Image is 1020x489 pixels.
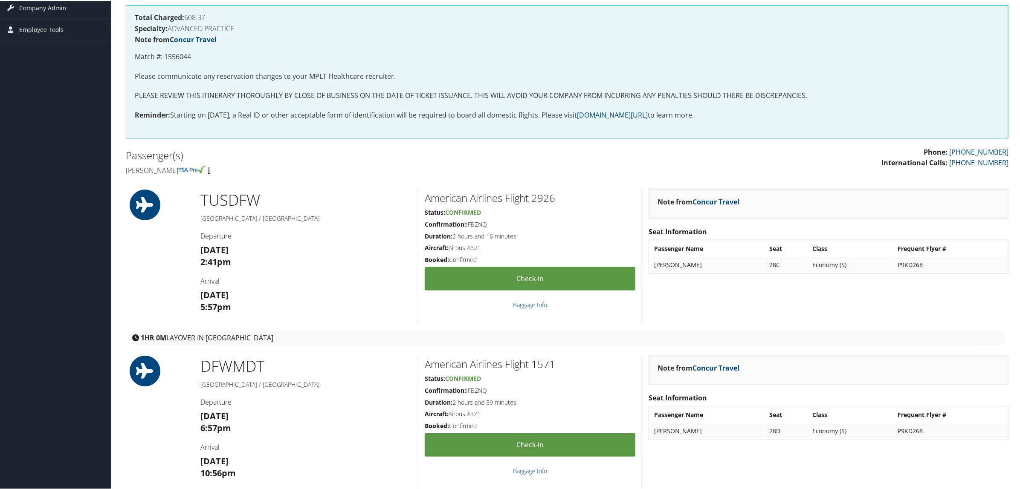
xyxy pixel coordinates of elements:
h4: Arrival [200,276,411,285]
strong: [DATE] [200,409,229,421]
p: PLEASE REVIEW THIS ITINERARY THOROUGHLY BY CLOSE OF BUSINESS ON THE DATE OF TICKET ISSUANCE. THIS... [135,89,1000,101]
th: Seat [765,240,807,256]
th: Class [808,240,893,256]
p: Starting on [DATE], a Real ID or other acceptable form of identification will be required to boar... [135,109,1000,120]
a: [PHONE_NUMBER] [949,157,1008,167]
strong: Aircraft: [425,409,449,417]
span: Confirmed [445,207,481,216]
strong: 10:56pm [200,466,236,478]
td: [PERSON_NAME] [650,256,764,272]
strong: 1HR 0M [141,332,166,342]
h4: Arrival [200,442,411,451]
h5: Confirmed [425,255,635,263]
strong: [DATE] [200,288,229,300]
strong: Note from [135,34,217,43]
div: layover in [GEOGRAPHIC_DATA] [128,330,1006,344]
a: Check-in [425,432,635,456]
a: Baggage Info [513,466,547,474]
strong: Duration: [425,231,452,239]
th: Class [808,406,893,422]
strong: Phone: [924,147,948,156]
strong: Reminder: [135,109,170,119]
h1: DFW MDT [200,355,411,376]
h1: TUS DFW [200,189,411,210]
strong: 2:41pm [200,255,231,267]
h5: IFBZNQ [425,385,635,394]
td: Economy (S) [808,256,893,272]
h2: American Airlines Flight 1571 [425,356,635,371]
a: Concur Travel [693,362,739,372]
strong: Seat Information [649,392,707,402]
th: Passenger Name [650,240,764,256]
strong: Note from [658,196,739,206]
h2: American Airlines Flight 2926 [425,190,635,204]
strong: Booked: [425,421,449,429]
td: P9KD268 [894,423,1007,438]
strong: Confirmation: [425,385,466,394]
strong: [DATE] [200,454,229,466]
strong: 6:57pm [200,421,231,433]
h5: [GEOGRAPHIC_DATA] / [GEOGRAPHIC_DATA] [200,380,411,388]
h5: 2 hours and 59 minutes [425,397,635,406]
a: Baggage Info [513,300,547,308]
h4: [PERSON_NAME] [126,165,561,174]
p: Match #: 1556044 [135,51,1000,62]
p: Please communicate any reservation changes to your MPLT Healthcare recruiter. [135,70,1000,81]
td: 28D [765,423,807,438]
h2: Passenger(s) [126,147,561,162]
strong: Duration: [425,397,452,406]
h4: 608.37 [135,13,1000,20]
strong: Specialty: [135,23,168,32]
h5: Confirmed [425,421,635,429]
strong: Aircraft: [425,243,449,251]
td: P9KD268 [894,256,1007,272]
th: Frequent Flyer # [894,240,1007,256]
strong: 5:57pm [200,300,231,312]
h4: Departure [200,397,411,406]
td: [PERSON_NAME] [650,423,764,438]
a: [PHONE_NUMBER] [949,147,1008,156]
strong: Confirmation: [425,219,466,227]
a: Concur Travel [170,34,217,43]
a: Concur Travel [693,196,739,206]
strong: Total Charged: [135,12,184,21]
th: Seat [765,406,807,422]
h4: ADVANCED PRACTICE [135,24,1000,31]
span: Confirmed [445,374,481,382]
strong: International Calls: [881,157,948,167]
th: Passenger Name [650,406,764,422]
td: Economy (S) [808,423,893,438]
a: [DOMAIN_NAME][URL] [577,109,648,119]
h4: Departure [200,230,411,240]
strong: Seat Information [649,226,707,236]
th: Frequent Flyer # [894,406,1007,422]
td: 28C [765,256,807,272]
h5: Airbus A321 [425,409,635,417]
strong: [DATE] [200,243,229,255]
h5: 2 hours and 16 minutes [425,231,635,240]
strong: Note from [658,362,739,372]
strong: Status: [425,207,445,216]
a: Check-in [425,266,635,290]
strong: Status: [425,374,445,382]
h5: Airbus A321 [425,243,635,251]
h5: IFBZNQ [425,219,635,228]
strong: Booked: [425,255,449,263]
img: tsa-precheck.png [178,165,206,173]
h5: [GEOGRAPHIC_DATA] / [GEOGRAPHIC_DATA] [200,213,411,222]
span: Employee Tools [19,18,64,40]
